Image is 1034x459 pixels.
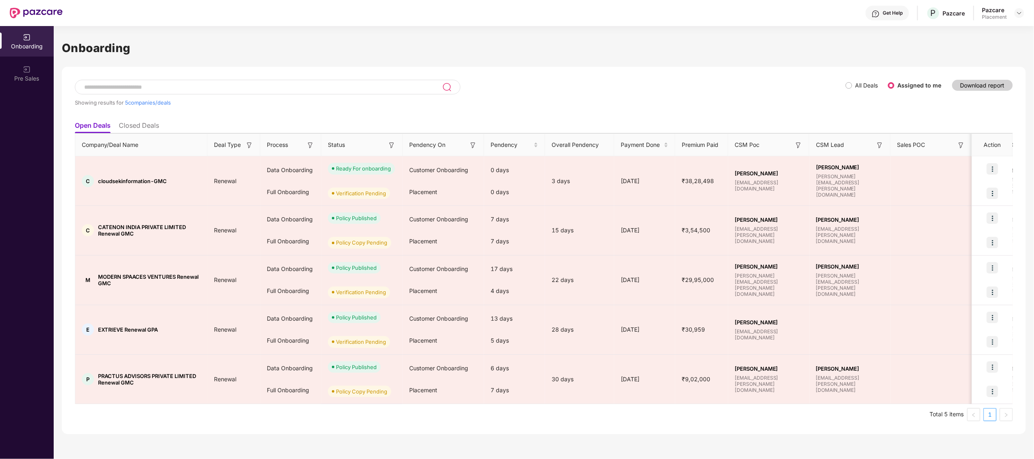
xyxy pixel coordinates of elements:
img: svg+xml;base64,PHN2ZyB3aWR0aD0iMTYiIGhlaWdodD0iMTYiIHZpZXdCb3g9IjAgMCAxNiAxNiIgZmlsbD0ibm9uZSIgeG... [469,141,477,149]
span: [EMAIL_ADDRESS][DOMAIN_NAME] [735,179,803,192]
span: right [1004,413,1009,417]
span: Renewal [207,326,243,333]
span: left [971,413,976,417]
div: 7 days [484,379,545,401]
span: Pendency On [409,140,445,149]
span: [PERSON_NAME] [816,365,884,372]
div: Data Onboarding [260,258,321,280]
span: Customer Onboarding [409,216,468,223]
img: icon [987,386,998,397]
div: [DATE] [614,226,675,235]
span: Status [328,140,345,149]
th: Premium Paid [675,134,728,156]
div: Pazcare [982,6,1007,14]
button: right [1000,408,1013,421]
div: 6 days [484,357,545,379]
div: Full Onboarding [260,230,321,252]
button: Download report [952,80,1013,91]
li: Closed Deals [119,121,159,133]
img: icon [987,212,998,224]
img: svg+xml;base64,PHN2ZyB3aWR0aD0iMTYiIGhlaWdodD0iMTYiIHZpZXdCb3g9IjAgMCAxNiAxNiIgZmlsbD0ibm9uZSIgeG... [794,141,803,149]
th: Company/Deal Name [75,134,207,156]
img: icon [987,361,998,373]
div: Ready For onboarding [336,164,391,173]
img: icon [987,237,998,248]
span: Renewal [207,376,243,382]
img: svg+xml;base64,PHN2ZyB3aWR0aD0iMTYiIGhlaWdodD0iMTYiIHZpZXdCb3g9IjAgMCAxNiAxNiIgZmlsbD0ibm9uZSIgeG... [957,141,965,149]
div: Policy Published [336,313,377,321]
div: P [82,373,94,385]
div: 5 days [484,330,545,352]
div: Data Onboarding [260,208,321,230]
span: Customer Onboarding [409,265,468,272]
span: CATENON INDIA PRIVATE LIMITED Renewal GMC [98,224,201,237]
div: Data Onboarding [260,357,321,379]
span: Customer Onboarding [409,166,468,173]
img: svg+xml;base64,PHN2ZyB3aWR0aD0iMjQiIGhlaWdodD0iMjUiIHZpZXdCb3g9IjAgMCAyNCAyNSIgZmlsbD0ibm9uZSIgeG... [442,82,452,92]
div: 22 days [545,275,614,284]
span: CSM Lead [816,140,844,149]
span: Placement [409,337,437,344]
span: ₹9,02,000 [675,376,717,382]
img: icon [987,312,998,323]
span: PRACTUS ADVISORS PRIVATE LIMITED Renewal GMC [98,373,201,386]
span: [PERSON_NAME][EMAIL_ADDRESS][PERSON_NAME][DOMAIN_NAME] [816,273,884,297]
span: [PERSON_NAME] [735,263,803,270]
div: 3 days [545,177,614,186]
span: [PERSON_NAME] [816,164,884,170]
div: Policy Published [336,214,377,222]
span: ₹29,95,000 [675,276,720,283]
div: 7 days [484,208,545,230]
div: Full Onboarding [260,181,321,203]
span: [EMAIL_ADDRESS][DOMAIN_NAME] [735,328,803,341]
div: Verification Pending [336,338,386,346]
span: [PERSON_NAME] [816,216,884,223]
span: [PERSON_NAME][EMAIL_ADDRESS][PERSON_NAME][DOMAIN_NAME] [735,273,803,297]
li: 1 [984,408,997,421]
span: Renewal [207,177,243,184]
span: Deal Type [214,140,241,149]
th: Pendency [484,134,545,156]
img: svg+xml;base64,PHN2ZyB3aWR0aD0iMTYiIGhlaWdodD0iMTYiIHZpZXdCb3g9IjAgMCAxNiAxNiIgZmlsbD0ibm9uZSIgeG... [306,141,314,149]
span: Placement [409,387,437,393]
span: MODERN SPAACES VENTURES Renewal GMC [98,273,201,286]
img: icon [987,163,998,175]
li: Total 5 items [930,408,964,421]
span: 5 companies/deals [125,99,171,106]
div: C [82,175,94,187]
div: Policy Copy Pending [336,238,387,247]
span: [EMAIL_ADDRESS][PERSON_NAME][DOMAIN_NAME] [735,375,803,393]
div: E [82,323,94,336]
th: Overall Pendency [545,134,614,156]
span: ₹30,959 [675,326,711,333]
span: ₹38,28,498 [675,177,720,184]
div: Data Onboarding [260,159,321,181]
span: Placement [409,188,437,195]
span: [EMAIL_ADDRESS][PERSON_NAME][DOMAIN_NAME] [816,375,884,393]
span: [PERSON_NAME] [816,263,884,270]
span: [PERSON_NAME][EMAIL_ADDRESS][PERSON_NAME][DOMAIN_NAME] [816,173,884,198]
button: left [967,408,980,421]
div: Policy Published [336,264,377,272]
img: New Pazcare Logo [10,8,63,18]
label: Assigned to me [898,82,942,89]
span: [EMAIL_ADDRESS][PERSON_NAME][DOMAIN_NAME] [735,226,803,244]
div: 4 days [484,280,545,302]
li: Previous Page [967,408,980,421]
span: [PERSON_NAME] [735,319,803,326]
span: Payment Done [621,140,662,149]
span: ₹3,54,500 [675,227,717,234]
div: C [82,224,94,236]
div: [DATE] [614,275,675,284]
th: Payment Done [614,134,675,156]
div: 28 days [545,325,614,334]
li: Open Deals [75,121,111,133]
div: 0 days [484,181,545,203]
div: Pazcare [943,9,965,17]
li: Next Page [1000,408,1013,421]
span: Process [267,140,288,149]
img: svg+xml;base64,PHN2ZyB3aWR0aD0iMjAiIGhlaWdodD0iMjAiIHZpZXdCb3g9IjAgMCAyMCAyMCIgZmlsbD0ibm9uZSIgeG... [23,33,31,42]
div: 0 days [484,159,545,181]
img: icon [987,188,998,199]
img: svg+xml;base64,PHN2ZyB3aWR0aD0iMTYiIGhlaWdodD0iMTYiIHZpZXdCb3g9IjAgMCAxNiAxNiIgZmlsbD0ibm9uZSIgeG... [245,141,253,149]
